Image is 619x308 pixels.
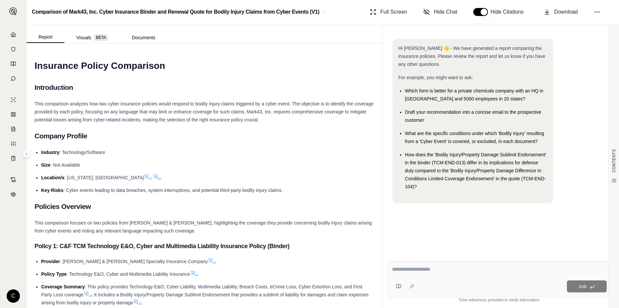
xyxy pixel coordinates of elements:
span: Location/s [41,175,64,180]
h2: Policies Overview [35,200,374,214]
span: Hide Chat [434,8,457,16]
img: Expand sidebar [9,7,17,15]
span: Industry [41,150,59,155]
span: Hi [PERSON_NAME] 👋 - We have generated a report comparing the insurance policies. Please review t... [398,46,545,67]
span: CONTENTS [611,149,617,173]
span: : This policy provides Technology E&O, Cyber Liability, Multimedia Liability, Breach Costs, eCrim... [41,284,362,297]
a: Home [4,28,22,41]
span: Coverage Summary [41,284,85,289]
span: . [141,300,142,305]
span: Size [41,162,50,168]
span: Ask [579,284,586,289]
h2: Comparison of Mark43, Inc. Cyber Insurance Binder and Renewal Quote for Bodily Injury Claims from... [32,6,319,18]
button: Full Screen [367,5,410,19]
span: Hide Citations [491,8,528,16]
span: BETA [94,34,108,41]
span: : Technology/Software [59,150,105,155]
span: Key Risks [41,188,63,193]
span: Draft your recommendation into a concise email to the prospective customer [405,109,541,123]
button: Expand sidebar [23,150,31,158]
span: This comparison focuses on two policies from [PERSON_NAME] & [PERSON_NAME], highlighting the cove... [35,220,372,233]
a: Legal Search Engine [4,188,22,201]
span: What are the specific conditions under which 'Bodily Injury' resulting from a 'Cyber Event' is co... [405,131,544,144]
a: Coverage Table [4,152,22,165]
span: : Not Available [50,162,80,168]
a: Claim Coverage [4,122,22,136]
span: Provider [41,259,60,264]
button: Visuals [64,32,120,43]
a: Contract Analysis [4,173,22,186]
h3: Policy 1: C&F TCM Technology E&O, Cyber and Multimedia Liability Insurance Policy (Binder) [35,240,374,252]
div: C [7,289,20,303]
button: Download [541,5,580,19]
span: Download [554,8,578,16]
a: Single Policy [4,93,22,106]
span: : Cyber events leading to data breaches, system interruptions, and potential third-party bodily i... [63,188,283,193]
a: Documents Vault [4,43,22,56]
a: Policy Comparisons [4,108,22,121]
span: : Technology E&O, Cyber and Multimedia Liability Insurance [67,271,190,277]
span: Full Screen [380,8,407,16]
span: Policy Type [41,271,67,277]
div: *Use references provided to verify information. [388,297,611,303]
span: Which form is better for a private chemicals company with an HQ in [GEOGRAPHIC_DATA] and 5000 emp... [405,88,543,101]
span: : [PERSON_NAME] & [PERSON_NAME] Specialty Insurance Company [60,259,208,264]
span: . It includes a Bodily Injury/Property Damage Sublimit Endorsement that provides a sublimit of li... [41,292,369,305]
button: Hide Chat [421,5,460,19]
span: How does the 'Bodily Injury/Property Damage Sublimit Endorsement' in the binder (TCM-END-013) dif... [405,152,546,189]
button: Expand sidebar [7,5,20,18]
button: Report [27,32,64,43]
span: For example, you might want to ask: [398,75,473,80]
h1: Insurance Policy Comparison [35,57,374,75]
a: Custom Report [4,137,22,150]
h2: Company Profile [35,129,374,143]
button: Ask [567,280,607,292]
a: Prompt Library [4,57,22,71]
h2: Introduction [35,80,374,94]
button: Documents [120,32,167,43]
a: Chat [4,72,22,85]
span: : [US_STATE], [GEOGRAPHIC_DATA] [64,175,144,180]
span: This comparison analyzes how two cyber insurance policies would respond to bodily injury claims t... [35,101,373,122]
